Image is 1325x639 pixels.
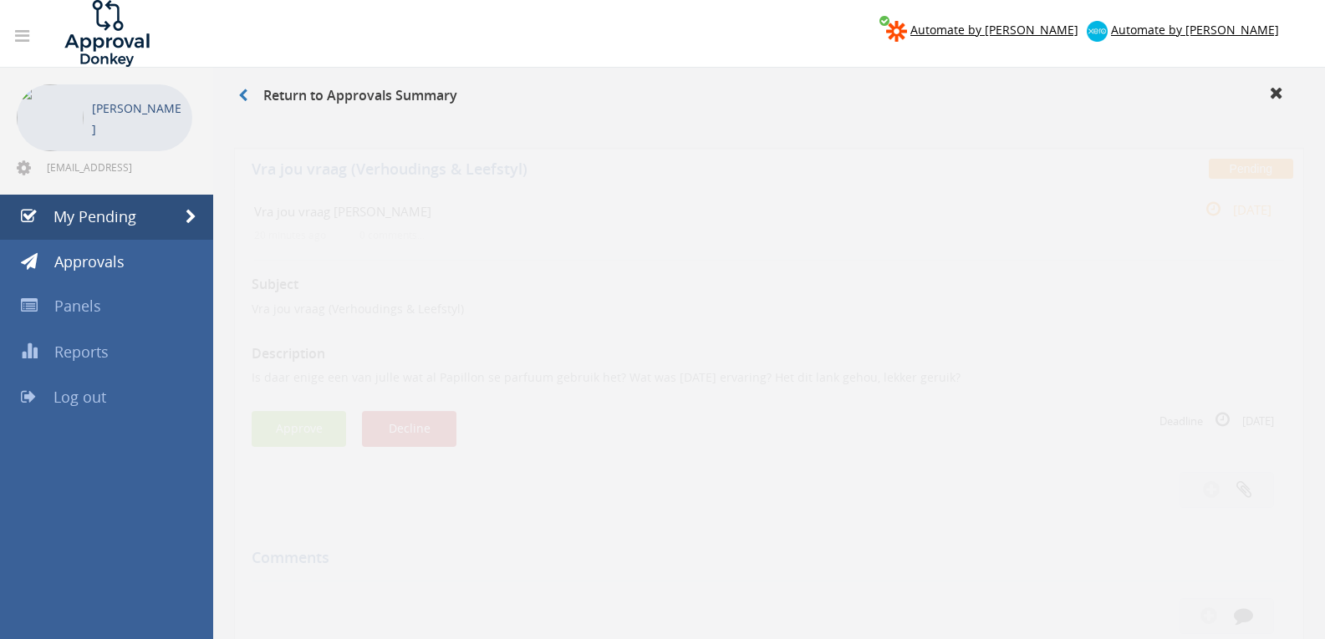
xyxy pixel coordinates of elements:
[362,396,456,432] button: Decline
[252,354,1287,371] p: Is daar enige een van julle wat al Papillon se parfuum gebruik het? Wat was [DATE] ervaring? Het ...
[1111,22,1279,38] span: Automate by [PERSON_NAME]
[54,387,106,407] span: Log out
[238,89,457,104] h3: Return to Approvals Summary
[54,251,125,271] span: Approvals
[1087,21,1108,42] img: xero-logo.png
[1159,396,1274,414] small: Deadline [DATE]
[92,98,184,139] p: [PERSON_NAME]
[910,22,1078,38] span: Automate by [PERSON_NAME]
[252,146,979,167] h5: Vra jou vraag (Verhoudings & Leefstyl)
[252,535,1274,551] h5: Comments
[47,160,189,174] span: [EMAIL_ADDRESS][DOMAIN_NAME]
[252,332,1287,347] h3: Description
[252,396,346,432] button: Approve
[886,21,907,42] img: zapier-logomark.png
[54,342,109,362] span: Reports
[254,190,1113,204] h4: Vra jou vraag [PERSON_NAME]
[359,214,425,226] small: 0 comments...
[252,286,1287,302] p: Vra jou vraag (Verhoudings & Leefstyl)
[252,262,1287,277] h3: Subject
[54,206,136,226] span: My Pending
[254,214,326,226] small: 20 minutes ago
[1209,144,1293,164] span: Pending
[54,296,101,316] span: Panels
[1188,185,1271,204] small: [DATE]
